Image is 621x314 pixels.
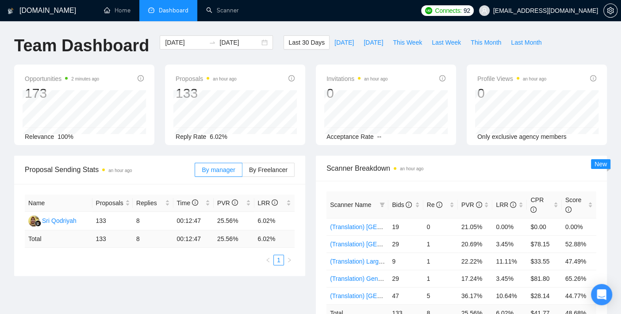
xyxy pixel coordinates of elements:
time: 2 minutes ago [71,77,99,81]
span: Relevance [25,133,54,140]
td: 0.00% [562,218,596,235]
td: 36.17% [458,287,492,304]
a: (Translation) [GEOGRAPHIC_DATA] [330,223,431,230]
span: By Freelancer [249,166,287,173]
button: [DATE] [330,35,359,50]
span: [DATE] [364,38,383,47]
span: to [209,39,216,46]
td: 21.05% [458,218,492,235]
span: PVR [461,201,482,208]
span: Score [565,196,582,213]
a: searchScanner [206,7,239,14]
time: an hour ago [108,168,132,173]
img: upwork-logo.png [425,7,432,14]
span: This Month [471,38,501,47]
button: Last 30 Days [284,35,330,50]
span: Bids [392,201,412,208]
span: Only exclusive agency members [477,133,567,140]
time: an hour ago [364,77,387,81]
span: Proposal Sending Stats [25,164,195,175]
span: PVR [217,199,238,207]
td: 1 [423,235,458,253]
td: 3.45% [492,270,527,287]
td: $33.55 [527,253,561,270]
time: an hour ago [400,166,423,171]
span: This Week [393,38,422,47]
td: 6.02% [254,212,295,230]
span: Proposals [96,198,123,208]
td: 20.69% [458,235,492,253]
td: 52.88% [562,235,596,253]
span: Scanner Name [330,201,371,208]
span: info-circle [272,199,278,206]
td: 22.22% [458,253,492,270]
td: 3.45% [492,235,527,253]
td: 8 [133,212,173,230]
li: 1 [273,255,284,265]
div: Sri Qodriyah [42,216,77,226]
th: Replies [133,195,173,212]
th: Name [25,195,92,212]
span: Reply Rate [176,133,206,140]
span: info-circle [232,199,238,206]
a: (Translation) [GEOGRAPHIC_DATA] [330,292,431,299]
span: info-circle [436,202,442,208]
div: 173 [25,85,99,102]
td: 47.49% [562,253,596,270]
img: SQ [28,215,39,226]
span: left [265,257,271,263]
span: Profile Views [477,73,546,84]
span: setting [604,7,617,14]
a: setting [603,7,617,14]
a: (Translation) [GEOGRAPHIC_DATA] [330,241,431,248]
td: 00:12:47 [173,230,214,248]
span: info-circle [530,207,537,213]
a: 1 [274,255,284,265]
span: Scanner Breakdown [326,163,596,174]
img: gigradar-bm.png [35,220,41,226]
span: Replies [136,198,163,208]
span: info-circle [590,75,596,81]
td: $81.80 [527,270,561,287]
a: (Translation) Large Projects [330,258,406,265]
button: This Month [466,35,506,50]
span: Re [427,201,443,208]
div: 0 [326,85,387,102]
span: -- [377,133,381,140]
span: info-circle [439,75,445,81]
time: an hour ago [213,77,236,81]
span: Last Month [511,38,541,47]
td: 0.00% [492,218,527,235]
span: filter [378,198,387,211]
span: Connects: [435,6,461,15]
span: New [594,161,607,168]
h1: Team Dashboard [14,35,149,56]
span: LRR [258,199,278,207]
img: logo [8,4,14,18]
button: Last Week [427,35,466,50]
span: By manager [202,166,235,173]
td: $28.14 [527,287,561,304]
th: Proposals [92,195,133,212]
td: 1 [423,253,458,270]
button: Last Month [506,35,546,50]
button: left [263,255,273,265]
td: 133 [92,230,133,248]
span: Acceptance Rate [326,133,374,140]
div: 0 [477,85,546,102]
td: 44.77% [562,287,596,304]
span: info-circle [406,202,412,208]
time: an hour ago [523,77,546,81]
span: info-circle [288,75,295,81]
span: Last Week [432,38,461,47]
span: 100% [57,133,73,140]
td: 29 [388,235,423,253]
td: 29 [388,270,423,287]
a: (Translation) General [330,275,388,282]
td: 00:12:47 [173,212,214,230]
span: info-circle [510,202,516,208]
td: Total [25,230,92,248]
span: CPR [530,196,544,213]
span: Invitations [326,73,387,84]
div: Open Intercom Messenger [591,284,612,305]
